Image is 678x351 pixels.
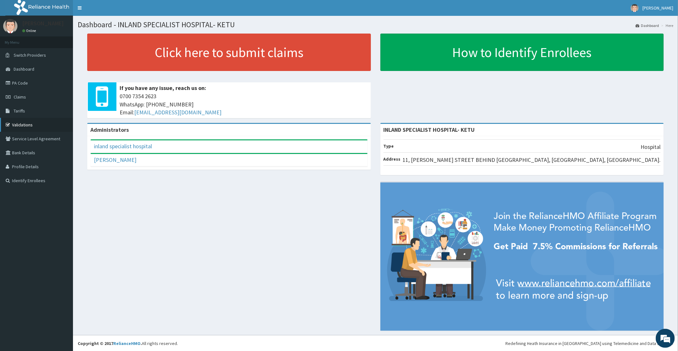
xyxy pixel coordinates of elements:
b: Type [384,143,394,149]
a: [PERSON_NAME] [94,156,136,163]
span: Claims [14,94,26,100]
a: [EMAIL_ADDRESS][DOMAIN_NAME] [134,109,221,116]
span: [PERSON_NAME] [642,5,673,11]
a: How to Identify Enrollees [380,34,664,71]
a: inland specialist hospital [94,143,152,150]
p: 11, [PERSON_NAME] STREET BEHIND [GEOGRAPHIC_DATA], [GEOGRAPHIC_DATA], [GEOGRAPHIC_DATA]. [403,156,661,164]
b: Administrators [90,126,129,133]
a: RelianceHMO [113,341,141,346]
div: Minimize live chat window [104,3,119,18]
b: Address [384,156,401,162]
img: User Image [3,19,17,33]
h1: Dashboard - INLAND SPECIALIST HOSPITAL- KETU [78,21,673,29]
p: Hospital [641,143,661,151]
p: [PERSON_NAME] [22,21,64,26]
a: Click here to submit claims [87,34,371,71]
span: We're online! [37,80,88,144]
textarea: Type your message and hit 'Enter' [3,173,121,195]
span: Dashboard [14,66,34,72]
b: If you have any issue, reach us on: [120,84,206,92]
span: Switch Providers [14,52,46,58]
span: 0700 7354 2623 WhatsApp: [PHONE_NUMBER] Email: [120,92,368,117]
li: Here [660,23,673,28]
img: User Image [631,4,639,12]
div: Redefining Heath Insurance in [GEOGRAPHIC_DATA] using Telemedicine and Data Science! [505,340,673,347]
strong: INLAND SPECIALIST HOSPITAL- KETU [384,126,475,133]
div: Chat with us now [33,35,107,44]
a: Dashboard [635,23,659,28]
img: d_794563401_company_1708531726252_794563401 [12,32,26,48]
span: Tariffs [14,108,25,114]
strong: Copyright © 2017 . [78,341,142,346]
img: provider-team-banner.png [380,182,664,331]
a: Online [22,29,37,33]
